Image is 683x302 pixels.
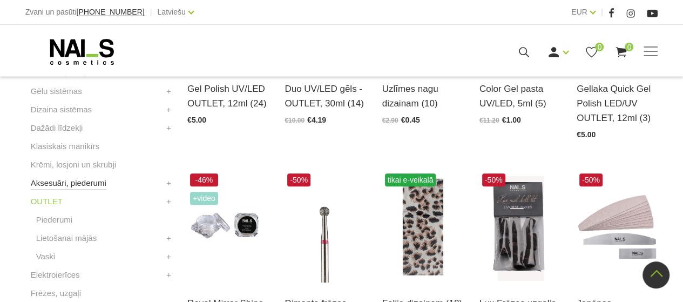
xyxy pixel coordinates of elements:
a: + [166,122,171,135]
span: €5.00 [187,116,206,124]
a: Dizaina sistēmas [31,103,92,116]
a: + [166,103,171,116]
a: Duo UV/LED gēls - OUTLET, 30ml (14) [285,82,366,111]
a: Vaski [36,250,56,263]
span: +Video [190,192,218,205]
span: -50% [482,173,505,186]
img: Frēzes uzgaļi ātrai un efektīvai gēla un gēllaku noņemšanai, aparāta manikīra un aparāta pedikīra... [285,171,366,283]
a: Krēmi, losjoni un skrubji [31,158,116,171]
a: Latviešu [158,5,186,18]
a: Dažādi līdzekļi [31,122,83,135]
a: EUR [571,5,587,18]
span: €5.00 [577,130,596,139]
a: [PHONE_NUMBER] [77,8,145,16]
span: 0 [625,43,633,51]
span: €11.20 [479,117,499,124]
a: + [166,269,171,281]
span: -50% [579,173,603,186]
img: Dizaina folijaFolija dizaina veidošanai. Piemērota gan modelētiem nagiem, gan gēllakas pārklājuma... [382,171,463,283]
a: + [166,177,171,190]
a: OUTLET [31,195,63,208]
span: | [150,5,152,19]
span: 0 [595,43,604,51]
span: €2.90 [382,117,398,124]
span: | [601,5,603,19]
a: Klasiskais manikīrs [31,140,100,153]
a: Gel Polish UV/LED OUTLET, 12ml (24) [187,82,268,111]
a: Lietošanai mājās [36,232,97,245]
a: + [166,232,171,245]
span: €4.19 [307,116,326,124]
a: + [166,85,171,98]
img: Augstas kvalitātes, glazūras efekta dizaina pūderis lieliskam pērļu spīdumam.... [187,171,268,283]
a: 0 [614,45,628,59]
a: + [166,195,171,208]
span: tikai e-veikalā [385,173,436,186]
span: €1.00 [502,116,521,124]
span: €10.00 [285,117,305,124]
img: Frēzes uzgaļi ātrai un efektīvai gēla un gēllaku noņemšanai, aparāta manikīra un aparāta pedikīra... [479,171,560,283]
a: Aksesuāri, piederumi [31,177,106,190]
img: Japānas smilšpapīra uzlīmes priekš metāla vīļu pamatnēm.Veidi:- Buff 240 10pcs- File 240 10pcs- F... [577,171,658,283]
a: Piederumi [36,213,73,226]
div: Zvani un pasūti [25,5,145,19]
a: Elektroierīces [31,269,80,281]
a: Color Gel pasta UV/LED, 5ml (5) [479,82,560,111]
a: Frēzes, uzgaļi [31,287,81,300]
a: Gellaka Quick Gel Polish LED/UV OUTLET, 12ml (3) [577,82,658,126]
a: Gēlu sistēmas [31,85,82,98]
span: -46% [190,173,218,186]
a: Uzlīmes nagu dizainam (10) [382,82,463,111]
a: 0 [585,45,598,59]
span: -50% [287,173,310,186]
span: €0.45 [401,116,420,124]
a: + [166,250,171,263]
